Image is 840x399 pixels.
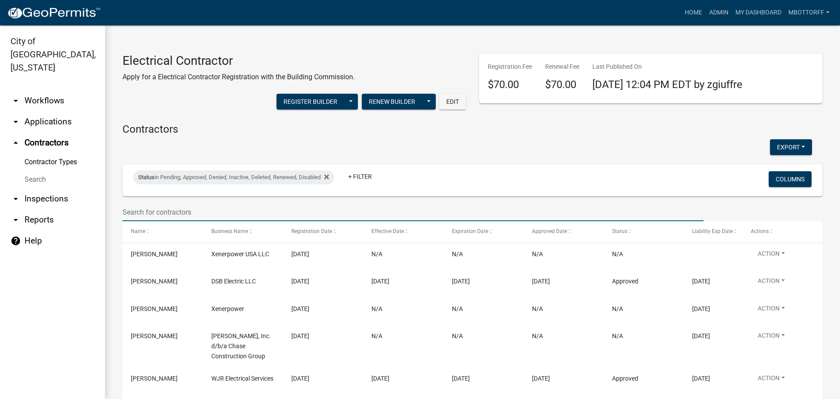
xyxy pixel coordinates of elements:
button: Action [751,331,792,344]
i: help [10,236,21,246]
button: Action [751,304,792,317]
button: Edit [439,94,466,109]
span: N/A [612,251,623,258]
span: N/A [371,332,382,339]
span: 09/19/2025 [291,278,309,285]
datatable-header-cell: Effective Date [363,221,443,242]
span: N/A [452,332,463,339]
span: Effective Date [371,228,404,234]
span: 09/19/2025 [371,278,389,285]
button: Register Builder [276,94,344,109]
a: + Filter [341,169,379,184]
span: Cheng Wang [131,251,178,258]
span: Xenerpower USA LLC [211,251,269,258]
p: Apply for a Electrical Contractor Registration with the Building Commission. [122,72,355,82]
span: 09/17/2025 [371,375,389,382]
span: D.F. Chase, Inc. d/b/a Chase Construction Group [211,332,271,360]
span: Liability Exp Date [692,228,733,234]
i: arrow_drop_down [10,117,21,127]
span: Actions [751,228,769,234]
span: N/A [371,305,382,312]
a: My Dashboard [732,4,785,21]
span: N/A [371,251,382,258]
span: N/A [452,305,463,312]
span: N/A [532,251,543,258]
span: Status [612,228,627,234]
span: Jeremy Miller [131,375,178,382]
span: [DATE] 12:04 PM EDT by zgiuffre [592,78,742,91]
span: 09/19/2025 [291,251,309,258]
h4: Contractors [122,123,822,136]
a: Home [681,4,706,21]
button: Action [751,276,792,289]
i: arrow_drop_down [10,215,21,225]
span: N/A [452,251,463,258]
datatable-header-cell: Actions [742,221,822,242]
p: Renewal Fee [545,62,579,71]
span: Business Name [211,228,248,234]
i: arrow_drop_up [10,138,21,148]
span: 12/31/2025 [452,278,470,285]
span: Xenerpower [211,305,244,312]
input: Search for contractors [122,203,703,221]
datatable-header-cell: Expiration Date [443,221,523,242]
span: Approved Date [532,228,567,234]
a: Admin [706,4,732,21]
span: DSB Electric LLC [211,278,256,285]
span: 12/31/2025 [452,375,470,382]
span: 09/18/2025 [692,305,710,312]
button: Export [770,139,812,155]
span: N/A [612,332,623,339]
a: Mbottorff [785,4,833,21]
datatable-header-cell: Approved Date [524,221,604,242]
span: N/A [532,332,543,339]
span: N/A [612,305,623,312]
span: N/A [532,305,543,312]
span: 09/19/2025 [532,278,550,285]
span: Expiration Date [452,228,488,234]
datatable-header-cell: Status [604,221,684,242]
span: Registration Date [291,228,332,234]
span: WJR Electrical Services [211,375,273,382]
h4: $70.00 [488,78,532,91]
span: 09/17/2025 [291,332,309,339]
span: Name [131,228,145,234]
span: Steven Wayne [131,278,178,285]
datatable-header-cell: Name [122,221,203,242]
span: 09/07/2026 [692,278,710,285]
span: Tony Tan [131,305,178,312]
h4: $70.00 [545,78,579,91]
span: Approved [612,375,638,382]
span: Status [138,174,154,180]
button: Action [751,249,792,262]
span: 12/31/2025 [692,332,710,339]
span: 10/01/2025 [692,375,710,382]
i: arrow_drop_down [10,95,21,106]
button: Action [751,374,792,386]
button: Columns [769,171,812,187]
p: Last Published On [592,62,742,71]
datatable-header-cell: Registration Date [283,221,363,242]
datatable-header-cell: Liability Exp Date [684,221,742,242]
span: 09/17/2025 [291,375,309,382]
datatable-header-cell: Business Name [203,221,283,242]
h3: Electrical Contractor [122,53,355,68]
span: 09/17/2025 [532,375,550,382]
button: Renew Builder [362,94,422,109]
span: 09/18/2025 [291,305,309,312]
i: arrow_drop_down [10,194,21,204]
div: in Pending, Approved, Denied, Inactive, Deleted, Renewed, Disabled [133,170,334,184]
p: Registration Fee [488,62,532,71]
span: Approved [612,278,638,285]
span: Jason Henley [131,332,178,339]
